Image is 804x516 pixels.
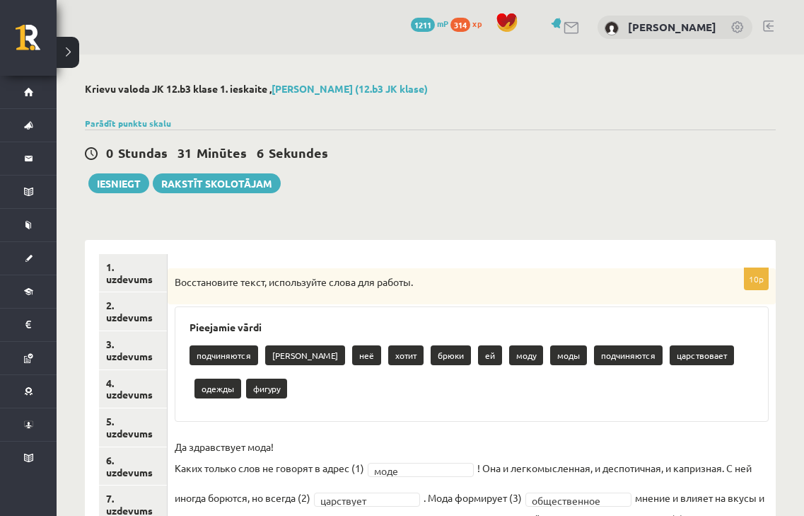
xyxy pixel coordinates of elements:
[670,345,734,365] p: царствовает
[197,144,247,161] span: Minūtes
[411,18,448,29] a: 1211 mP
[118,144,168,161] span: Stundas
[85,117,171,129] a: Parādīt punktu skalu
[352,345,381,365] p: неё
[411,18,435,32] span: 1211
[99,292,167,331] a: 2. uzdevums
[246,379,287,399] p: фигуру
[272,82,428,95] a: [PERSON_NAME] (12.b3 JK klase)
[153,173,281,193] a: Rakstīt skolotājam
[320,493,401,508] span: царствует
[450,18,470,32] span: 314
[594,345,663,365] p: подчиняются
[450,18,489,29] a: 314 xp
[532,493,612,508] span: общественное
[99,447,167,486] a: 6. uzdevums
[437,18,448,29] span: mP
[177,144,192,161] span: 31
[550,345,587,365] p: моды
[99,254,167,292] a: 1. uzdevums
[190,321,754,333] h3: Pieejamie vārdi
[744,268,769,290] p: 10p
[314,493,420,507] a: царствует
[265,345,345,365] p: [PERSON_NAME]
[374,464,455,478] span: моде
[388,345,424,365] p: хотит
[525,493,631,507] a: общественное
[472,18,482,29] span: xp
[431,345,471,365] p: брюки
[257,144,264,161] span: 6
[605,21,619,35] img: Tomass Šaicāns
[99,370,167,408] a: 4. uzdevums
[478,345,502,365] p: ей
[175,436,364,478] p: Да здравствует мода! Каких только слов не говорят в адрес (1)
[190,345,258,365] p: подчиняются
[16,25,57,60] a: Rīgas 1. Tālmācības vidusskola
[85,83,776,95] h2: Krievu valoda JK 12.b3 klase 1. ieskaite ,
[175,275,698,289] p: Восстановите текст, используйте слова для работы.
[509,345,543,365] p: моду
[99,408,167,447] a: 5. uzdevums
[368,463,474,477] a: моде
[99,331,167,369] a: 3. uzdevums
[88,173,149,193] button: Iesniegt
[628,20,716,34] a: [PERSON_NAME]
[106,144,113,161] span: 0
[194,379,241,399] p: одежды
[269,144,328,161] span: Sekundes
